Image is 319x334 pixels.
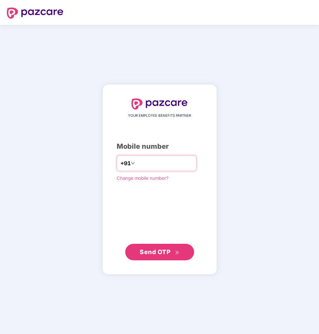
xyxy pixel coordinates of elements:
span: YOUR EMPLOYEE BENEFITS PARTNER [128,113,191,118]
span: Send OTP [140,248,170,255]
div: Mobile number [117,141,203,152]
button: Send OTPdouble-right [125,244,194,260]
img: logo [7,8,63,19]
a: Change mobile number? [117,175,169,181]
span: down [131,161,135,165]
span: +91 [120,159,131,168]
img: logo [131,98,188,109]
span: double-right [175,250,179,255]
